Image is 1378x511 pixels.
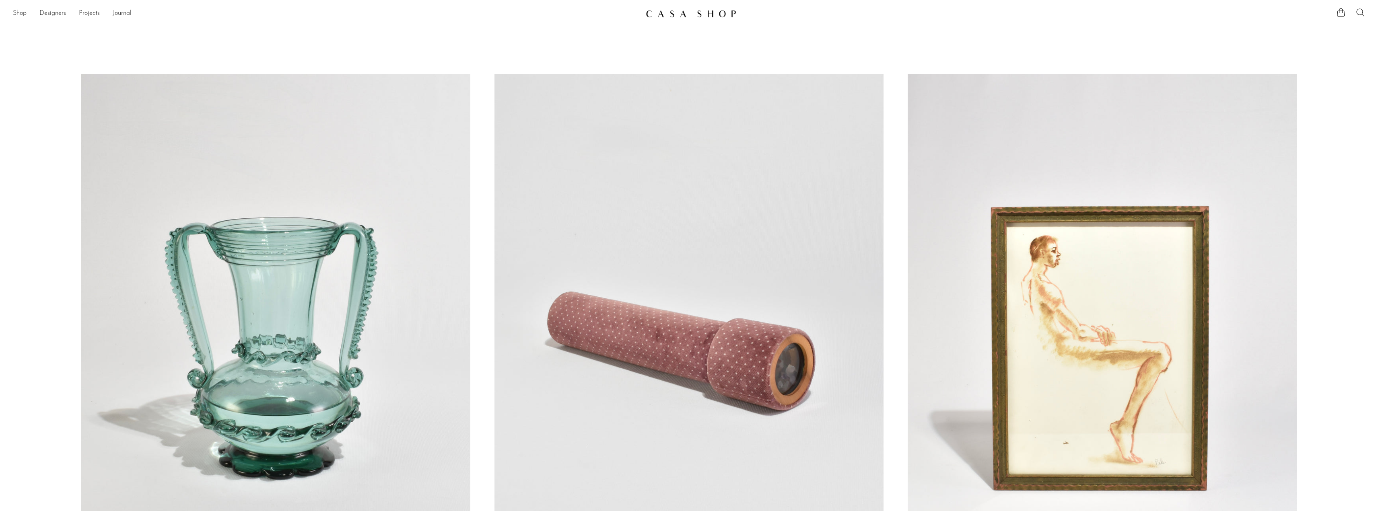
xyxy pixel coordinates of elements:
ul: NEW HEADER MENU [13,7,639,21]
a: Projects [79,8,100,19]
a: Designers [39,8,66,19]
a: Shop [13,8,27,19]
nav: Desktop navigation [13,7,639,21]
a: Journal [113,8,132,19]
